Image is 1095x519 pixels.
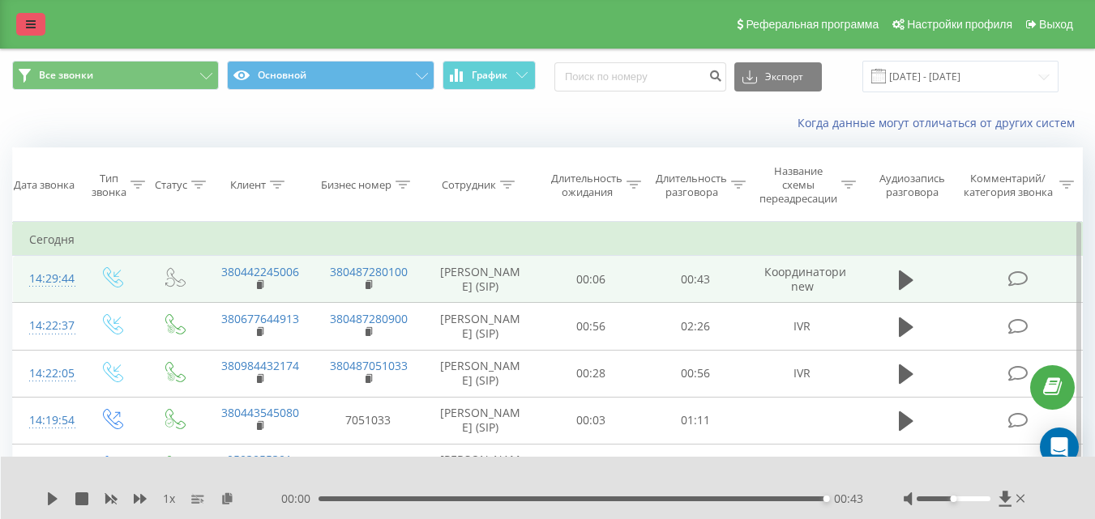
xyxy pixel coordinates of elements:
[422,350,539,397] td: [PERSON_NAME] (SIP)
[907,18,1012,31] span: Настройки профиля
[330,264,408,279] a: 380487280100
[29,358,63,389] div: 14:22:05
[330,311,408,326] a: 380487280900
[1039,18,1073,31] span: Выход
[644,303,748,350] td: 02:26
[539,445,644,491] td: 00:21
[748,350,857,397] td: IVR
[314,445,422,491] td: 7051033
[221,311,299,326] a: 380677644913
[230,178,266,192] div: Клиент
[227,61,434,90] button: Основной
[539,397,644,444] td: 00:03
[539,303,644,350] td: 00:56
[644,445,748,491] td: 00:28
[950,496,956,502] div: Accessibility label
[422,303,539,350] td: [PERSON_NAME] (SIP)
[554,62,726,91] input: Поиск по номеру
[163,491,175,507] span: 1 x
[1040,428,1079,466] div: Open Intercom Messenger
[227,452,292,467] a: 0503955301
[281,491,319,507] span: 00:00
[29,310,63,342] div: 14:22:37
[759,164,837,206] div: Название схемы переадресации
[14,178,75,192] div: Дата звонка
[442,178,496,192] div: Сотрудник
[330,358,408,373] a: 380487051033
[422,256,539,303] td: [PERSON_NAME] (SIP)
[539,256,644,303] td: 00:06
[472,70,507,81] span: График
[12,61,219,90] button: Все звонки
[748,303,857,350] td: IVR
[29,405,63,436] div: 14:19:54
[221,264,299,279] a: 380442245006
[321,178,391,192] div: Бизнес номер
[443,61,536,90] button: График
[823,496,830,502] div: Accessibility label
[960,172,1055,199] div: Комментарий/категория звонка
[422,445,539,491] td: [PERSON_NAME] (SIP)
[92,172,126,199] div: Тип звонка
[798,115,1083,130] a: Когда данные могут отличаться от других систем
[748,256,857,303] td: Координатори new
[29,263,63,295] div: 14:29:44
[644,397,748,444] td: 01:11
[551,172,622,199] div: Длительность ожидания
[422,397,539,444] td: [PERSON_NAME] (SIP)
[871,172,953,199] div: Аудиозапись разговора
[539,350,644,397] td: 00:28
[746,18,879,31] span: Реферальная программа
[656,172,727,199] div: Длительность разговора
[39,69,93,82] span: Все звонки
[13,223,1083,256] td: Сегодня
[834,491,863,507] span: 00:43
[221,358,299,373] a: 380984432174
[221,405,299,420] a: 380443545080
[644,256,748,303] td: 00:43
[155,178,187,192] div: Статус
[29,452,63,483] div: 14:18:56
[734,62,822,91] button: Экспорт
[644,350,748,397] td: 00:56
[314,397,422,444] td: 7051033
